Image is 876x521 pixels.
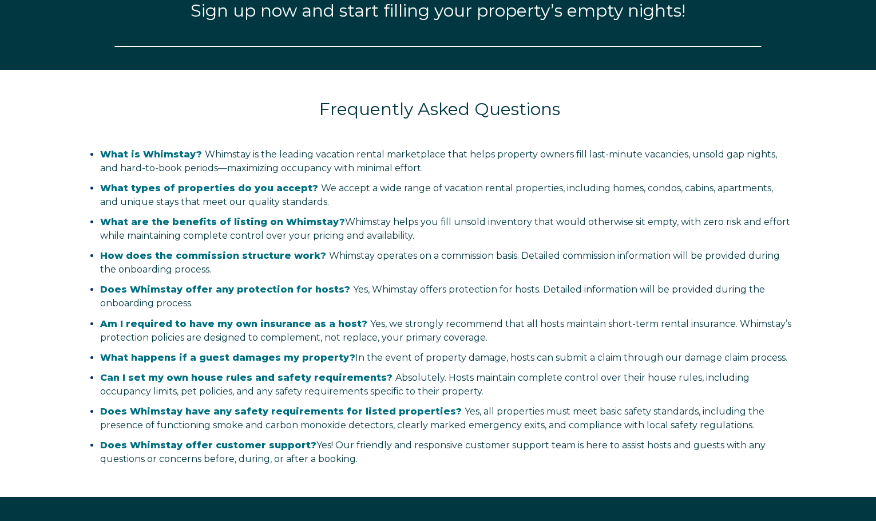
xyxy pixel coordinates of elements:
[100,149,777,173] span: Whimstay is the leading vacation rental marketplace that helps property owners fill last-minute v...
[100,440,316,451] strong: Does Whimstay offer customer support?
[100,318,791,343] span: Yes, we strongly recommend that all hosts maintain short-term rental insurance. Whimstay’s protec...
[100,406,764,431] span: Yes, all properties must meet basic safety standards, including the presence of functioning smoke...
[100,149,202,160] span: What is Whimstay?
[319,98,560,120] span: Frequently Asked Questions
[100,440,766,464] span: Yes! Our friendly and responsive customer support team is here to assist hosts and guests with an...
[100,352,787,363] span: In the event of property damage, hosts can submit a claim through our damage claim process.
[100,284,350,295] span: Does Whimstay offer any protection for hosts?
[100,318,367,329] span: Am I required to have my own insurance as a host?
[100,406,462,417] span: Does Whimstay have any safety requirements for listed properties?
[100,284,765,309] span: Yes, Whimstay offers protection for hosts. Detailed information will be provided during the onboa...
[100,352,355,363] strong: What happens if a guest damages my property?
[100,372,393,383] span: Can I set my own house rules and safety requirements?
[100,250,326,261] span: How does the commission structure work?
[100,216,345,227] strong: What are the benefits of listing on Whimstay?
[100,250,780,275] span: Whimstay operates on a commission basis. Detailed commission information will be provided during ...
[100,216,790,241] span: Whimstay helps you fill unsold inventory that would otherwise sit empty, with zero risk and effor...
[100,372,750,397] span: Absolutely. Hosts maintain complete control over their house rules, including occupancy limits, p...
[100,183,773,207] span: We accept a wide range of vacation rental properties, including homes, condos, cabins, apartments...
[100,183,318,194] span: What types of properties do you accept?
